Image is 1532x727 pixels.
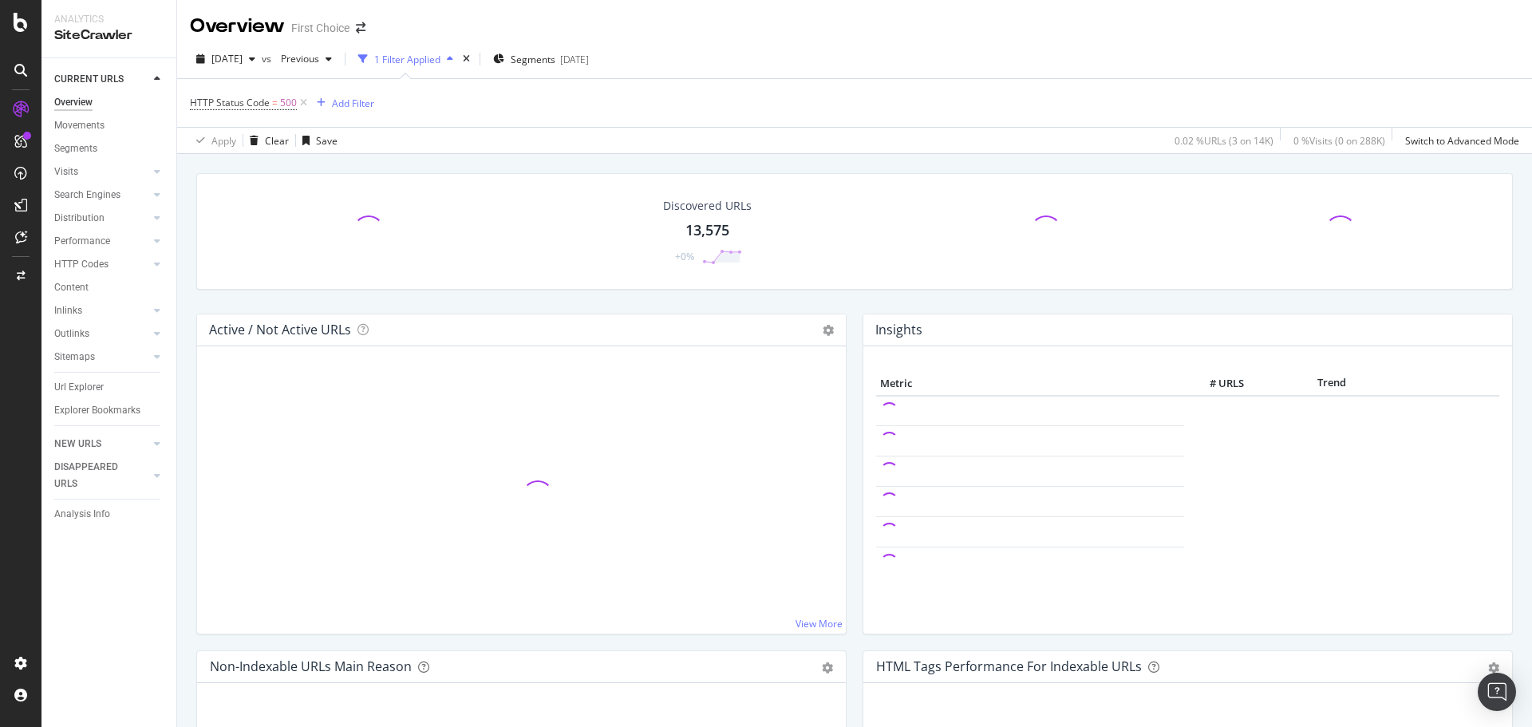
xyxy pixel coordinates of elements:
[190,96,270,109] span: HTTP Status Code
[875,319,922,341] h4: Insights
[1248,372,1416,396] th: Trend
[54,187,149,203] a: Search Engines
[54,140,97,157] div: Segments
[460,51,473,67] div: times
[291,20,349,36] div: First Choice
[332,97,374,110] div: Add Filter
[54,326,149,342] a: Outlinks
[54,302,82,319] div: Inlinks
[685,220,729,241] div: 13,575
[54,94,165,111] a: Overview
[54,210,105,227] div: Distribution
[675,250,694,263] div: +0%
[1293,134,1385,148] div: 0 % Visits ( 0 on 288K )
[274,46,338,72] button: Previous
[54,506,165,523] a: Analysis Info
[54,256,109,273] div: HTTP Codes
[54,256,149,273] a: HTTP Codes
[310,93,374,113] button: Add Filter
[1184,372,1248,396] th: # URLS
[209,319,351,341] h4: Active / Not Active URLs
[54,164,78,180] div: Visits
[190,13,285,40] div: Overview
[265,134,289,148] div: Clear
[54,13,164,26] div: Analytics
[54,379,165,396] a: Url Explorer
[823,325,834,336] i: Options
[1488,662,1499,674] div: gear
[190,128,236,153] button: Apply
[54,164,149,180] a: Visits
[54,279,89,296] div: Content
[54,402,165,419] a: Explorer Bookmarks
[352,46,460,72] button: 1 Filter Applied
[54,506,110,523] div: Analysis Info
[54,187,120,203] div: Search Engines
[296,128,338,153] button: Save
[280,92,297,114] span: 500
[54,94,93,111] div: Overview
[54,436,101,452] div: NEW URLS
[1405,134,1519,148] div: Switch to Advanced Mode
[54,71,149,88] a: CURRENT URLS
[54,326,89,342] div: Outlinks
[54,71,124,88] div: CURRENT URLS
[316,134,338,148] div: Save
[274,52,319,65] span: Previous
[54,379,104,396] div: Url Explorer
[54,402,140,419] div: Explorer Bookmarks
[54,349,149,365] a: Sitemaps
[54,279,165,296] a: Content
[210,658,412,674] div: Non-Indexable URLs Main Reason
[54,117,105,134] div: Movements
[1478,673,1516,711] div: Open Intercom Messenger
[560,53,589,66] div: [DATE]
[54,436,149,452] a: NEW URLS
[54,459,135,492] div: DISAPPEARED URLS
[190,46,262,72] button: [DATE]
[54,26,164,45] div: SiteCrawler
[243,128,289,153] button: Clear
[262,52,274,65] span: vs
[54,233,110,250] div: Performance
[54,117,165,134] a: Movements
[54,140,165,157] a: Segments
[54,302,149,319] a: Inlinks
[54,459,149,492] a: DISAPPEARED URLS
[511,53,555,66] span: Segments
[1175,134,1273,148] div: 0.02 % URLs ( 3 on 14K )
[54,349,95,365] div: Sitemaps
[663,198,752,214] div: Discovered URLs
[487,46,595,72] button: Segments[DATE]
[211,134,236,148] div: Apply
[54,233,149,250] a: Performance
[796,617,843,630] a: View More
[876,658,1142,674] div: HTML Tags Performance for Indexable URLs
[272,96,278,109] span: =
[1399,128,1519,153] button: Switch to Advanced Mode
[54,210,149,227] a: Distribution
[374,53,440,66] div: 1 Filter Applied
[822,662,833,674] div: gear
[356,22,365,34] div: arrow-right-arrow-left
[876,372,1184,396] th: Metric
[211,52,243,65] span: 2025 Aug. 21st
